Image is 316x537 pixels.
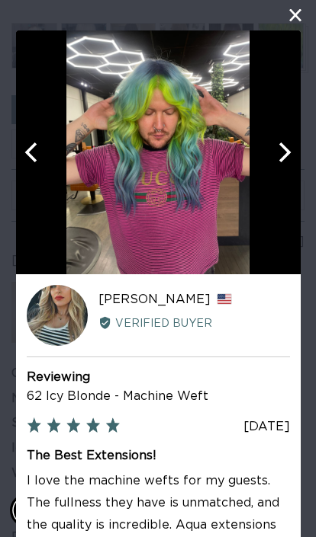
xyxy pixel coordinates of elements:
h2: The Best Extensions! [27,447,290,464]
button: Previous [16,136,50,169]
button: close this modal window [285,6,304,24]
span: [DATE] [243,420,289,433]
div: LR [27,285,88,346]
img: Customer image [66,30,250,274]
div: Reviewing [27,368,290,388]
span: United States [217,293,232,305]
button: Next [266,136,300,169]
span: [PERSON_NAME] [98,293,211,305]
a: 62 Icy Blonde - Machine Weft [27,390,208,402]
div: Verified Buyer [98,315,290,332]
